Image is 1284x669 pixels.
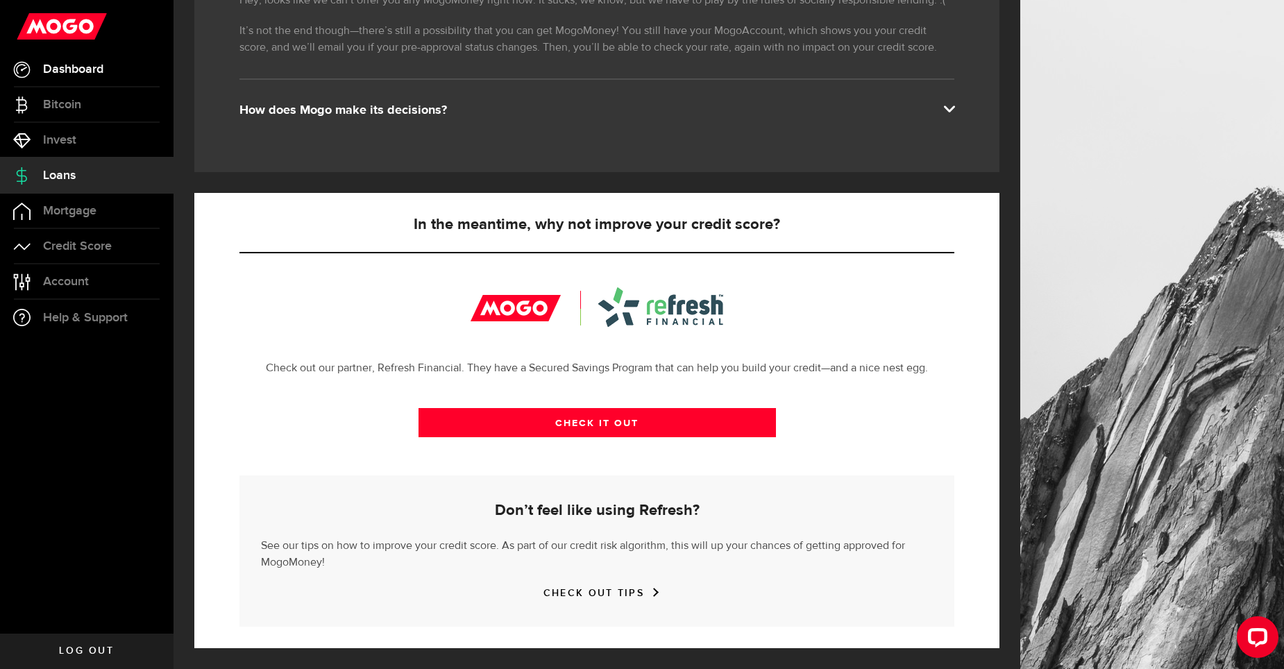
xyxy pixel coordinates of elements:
[543,587,650,599] a: CHECK OUT TIPS
[43,63,103,76] span: Dashboard
[43,134,76,146] span: Invest
[239,360,954,377] p: Check out our partner, Refresh Financial. They have a Secured Savings Program that can help you b...
[59,646,114,656] span: Log out
[43,99,81,111] span: Bitcoin
[239,102,954,119] div: How does Mogo make its decisions?
[261,502,933,519] h5: Don’t feel like using Refresh?
[43,240,112,253] span: Credit Score
[43,312,128,324] span: Help & Support
[43,205,96,217] span: Mortgage
[239,217,954,233] h5: In the meantime, why not improve your credit score?
[419,408,776,437] a: CHECK IT OUT
[43,169,76,182] span: Loans
[261,534,933,571] p: See our tips on how to improve your credit score. As part of our credit risk algorithm, this will...
[1226,611,1284,669] iframe: LiveChat chat widget
[43,276,89,288] span: Account
[239,23,954,56] p: It’s not the end though—there’s still a possibility that you can get MogoMoney! You still have yo...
